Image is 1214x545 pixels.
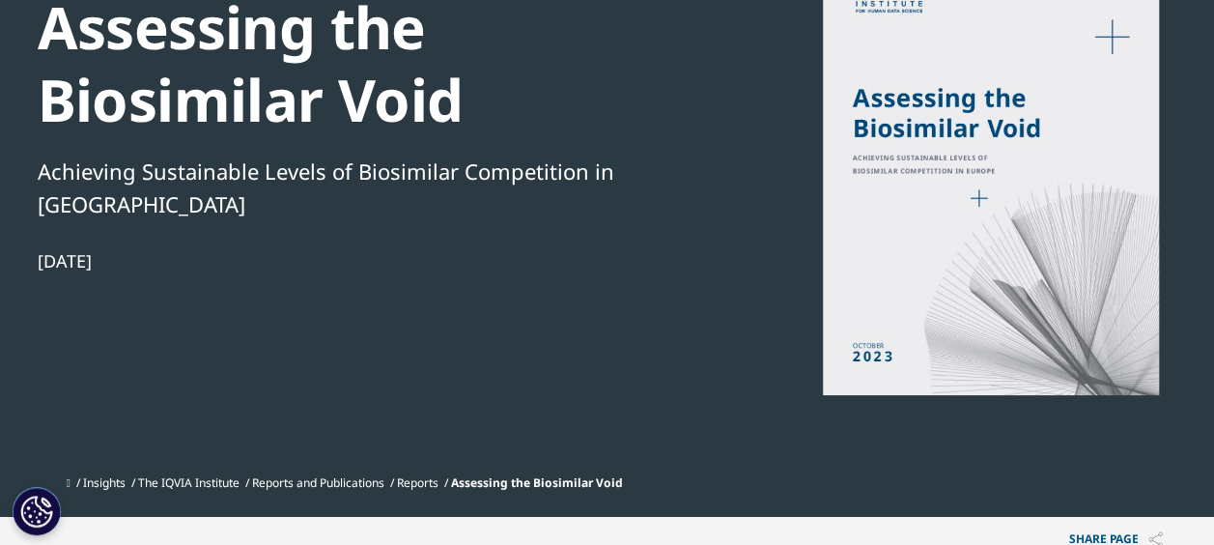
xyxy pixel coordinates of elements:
[397,474,438,491] a: Reports
[38,249,700,272] div: [DATE]
[138,474,240,491] a: The IQVIA Institute
[252,474,384,491] a: Reports and Publications
[13,487,61,535] button: Cookies Settings
[451,474,623,491] span: Assessing the Biosimilar Void
[83,474,126,491] a: Insights
[38,155,700,220] div: Achieving Sustainable Levels of Biosimilar Competition in [GEOGRAPHIC_DATA]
